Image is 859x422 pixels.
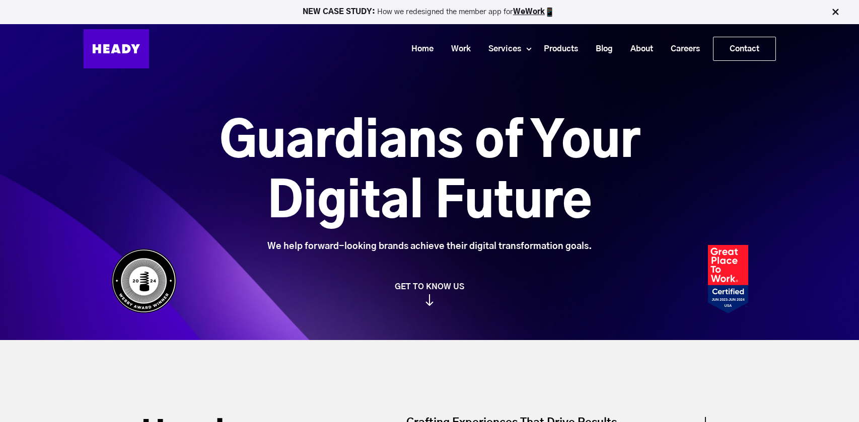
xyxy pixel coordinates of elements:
h1: Guardians of Your Digital Future [163,112,696,233]
img: arrow_down [425,294,434,306]
a: Services [476,40,526,58]
div: We help forward-looking brands achieve their digital transformation goals. [163,241,696,252]
a: WeWork [513,8,545,16]
p: How we redesigned the member app for [5,7,854,17]
img: Heady_Logo_Web-01 (1) [84,29,149,68]
a: Home [399,40,439,58]
strong: NEW CASE STUDY: [303,8,377,16]
img: Close Bar [830,7,840,17]
a: Contact [713,37,775,60]
img: Heady_2023_Certification_Badge [708,245,748,313]
a: Careers [658,40,705,58]
a: Work [439,40,476,58]
div: Navigation Menu [159,37,776,61]
a: Products [531,40,583,58]
img: Heady_WebbyAward_Winner-4 [111,248,177,313]
a: Blog [583,40,618,58]
a: About [618,40,658,58]
a: GET TO KNOW US [106,282,753,306]
img: app emoji [545,7,555,17]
